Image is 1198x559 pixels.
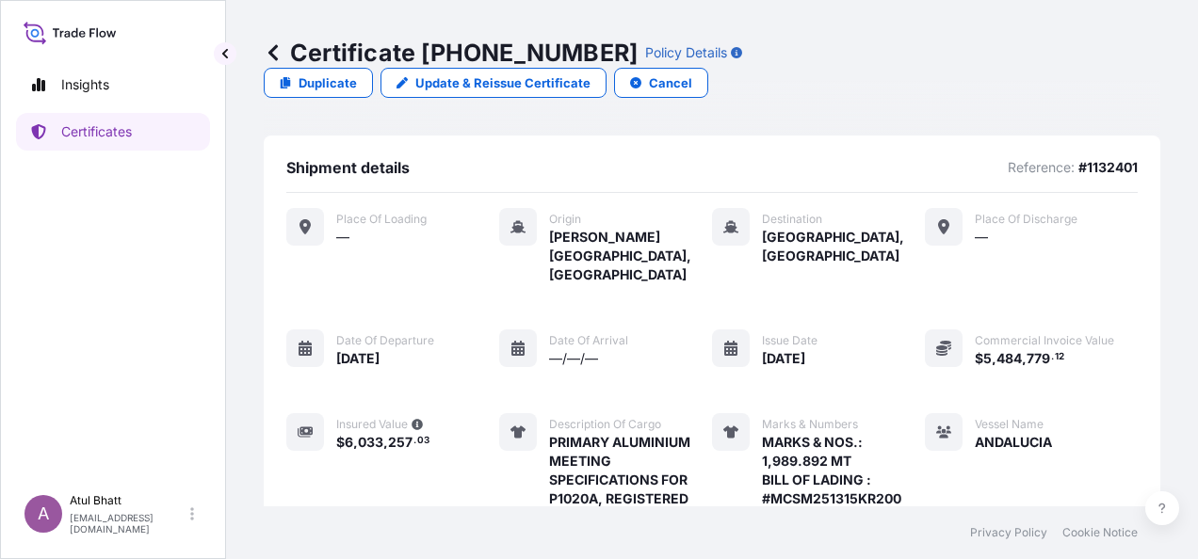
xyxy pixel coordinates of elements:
[975,228,988,247] span: —
[358,436,383,449] span: 033
[1022,352,1027,365] span: ,
[336,417,408,432] span: Insured Value
[996,352,1022,365] span: 484
[388,436,413,449] span: 257
[380,68,607,98] a: Update & Reissue Certificate
[549,333,628,348] span: Date of arrival
[975,212,1077,227] span: Place of discharge
[70,512,186,535] p: [EMAIL_ADDRESS][DOMAIN_NAME]
[992,352,996,365] span: ,
[549,228,712,284] span: [PERSON_NAME][GEOGRAPHIC_DATA], [GEOGRAPHIC_DATA]
[336,349,380,368] span: [DATE]
[983,352,992,365] span: 5
[549,349,598,368] span: —/—/—
[264,68,373,98] a: Duplicate
[336,333,434,348] span: Date of departure
[1078,158,1138,177] p: #1132401
[345,436,353,449] span: 6
[762,212,822,227] span: Destination
[61,122,132,141] p: Certificates
[16,66,210,104] a: Insights
[413,438,416,444] span: .
[299,73,357,92] p: Duplicate
[649,73,692,92] p: Cancel
[762,333,818,348] span: Issue Date
[415,73,591,92] p: Update & Reissue Certificate
[336,228,349,247] span: —
[1055,354,1064,360] span: 12
[549,212,581,227] span: Origin
[336,212,427,227] span: Place of Loading
[16,113,210,151] a: Certificates
[762,228,925,265] span: [GEOGRAPHIC_DATA], [GEOGRAPHIC_DATA]
[417,438,429,444] span: 03
[970,525,1047,540] a: Privacy Policy
[975,333,1114,348] span: Commercial Invoice Value
[264,38,638,68] p: Certificate [PHONE_NUMBER]
[762,417,858,432] span: Marks & Numbers
[1027,352,1050,365] span: 779
[383,436,388,449] span: ,
[1008,158,1075,177] p: Reference:
[762,433,901,508] span: MARKS & NOS.: 1,989.892 MT BILL OF LADING : #MCSM251315KR200
[614,68,708,98] button: Cancel
[975,352,983,365] span: $
[336,436,345,449] span: $
[762,349,805,368] span: [DATE]
[353,436,358,449] span: ,
[61,75,109,94] p: Insights
[1051,354,1054,360] span: .
[286,158,410,177] span: Shipment details
[645,43,727,62] p: Policy Details
[549,417,661,432] span: Description of cargo
[975,433,1052,452] span: ANDALUCIA
[70,493,186,508] p: Atul Bhatt
[38,504,49,523] span: A
[975,417,1044,432] span: Vessel Name
[1062,525,1138,540] a: Cookie Notice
